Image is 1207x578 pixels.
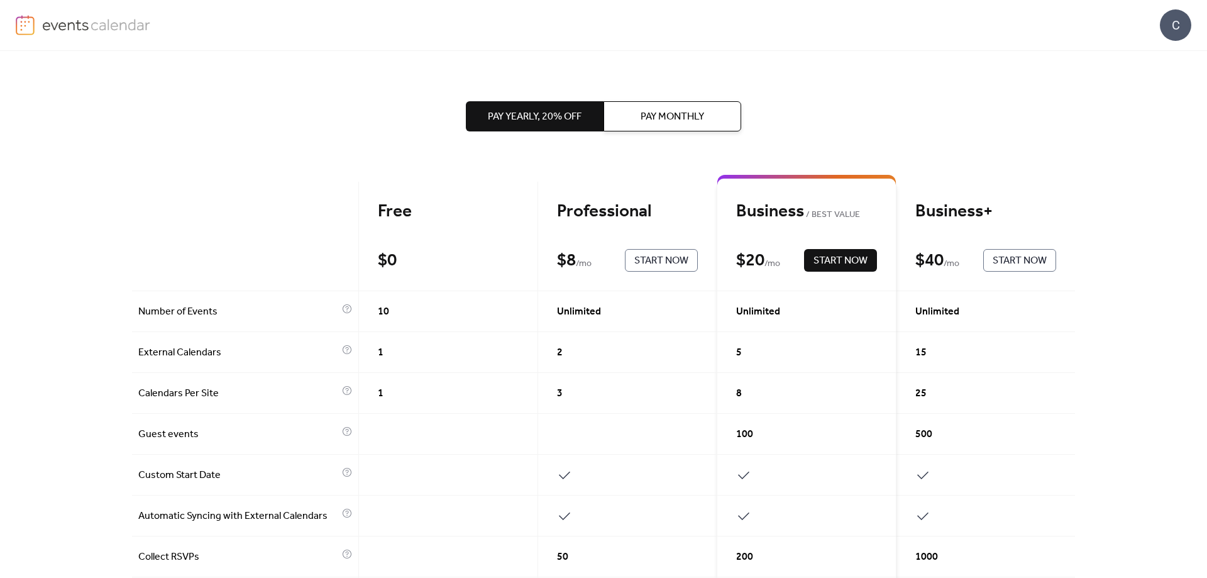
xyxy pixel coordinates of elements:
[641,109,704,125] span: Pay Monthly
[378,304,389,320] span: 10
[138,550,339,565] span: Collect RSVPs
[557,345,563,360] span: 2
[557,304,601,320] span: Unlimited
[138,386,339,401] span: Calendars Per Site
[804,249,877,272] button: Start Now
[576,257,592,272] span: / mo
[603,101,741,131] button: Pay Monthly
[378,386,383,401] span: 1
[42,15,151,34] img: logo-type
[915,201,1056,223] div: Business+
[944,257,959,272] span: / mo
[736,386,742,401] span: 8
[138,304,339,320] span: Number of Events
[378,250,397,272] div: $ 0
[983,249,1056,272] button: Start Now
[557,201,698,223] div: Professional
[557,250,576,272] div: $ 8
[736,427,753,442] span: 100
[16,15,35,35] img: logo
[138,345,339,360] span: External Calendars
[736,304,780,320] span: Unlimited
[1160,9,1191,41] div: C
[378,201,519,223] div: Free
[993,253,1047,269] span: Start Now
[915,386,927,401] span: 25
[915,345,927,360] span: 15
[557,550,568,565] span: 50
[764,257,780,272] span: / mo
[634,253,688,269] span: Start Now
[378,345,383,360] span: 1
[138,468,339,483] span: Custom Start Date
[488,109,581,125] span: Pay Yearly, 20% off
[736,550,753,565] span: 200
[557,386,563,401] span: 3
[915,304,959,320] span: Unlimited
[915,550,938,565] span: 1000
[625,249,698,272] button: Start Now
[736,250,764,272] div: $ 20
[466,101,603,131] button: Pay Yearly, 20% off
[736,345,742,360] span: 5
[138,427,339,442] span: Guest events
[915,427,932,442] span: 500
[804,208,860,223] span: BEST VALUE
[915,250,944,272] div: $ 40
[736,201,877,223] div: Business
[813,253,868,269] span: Start Now
[138,509,339,524] span: Automatic Syncing with External Calendars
